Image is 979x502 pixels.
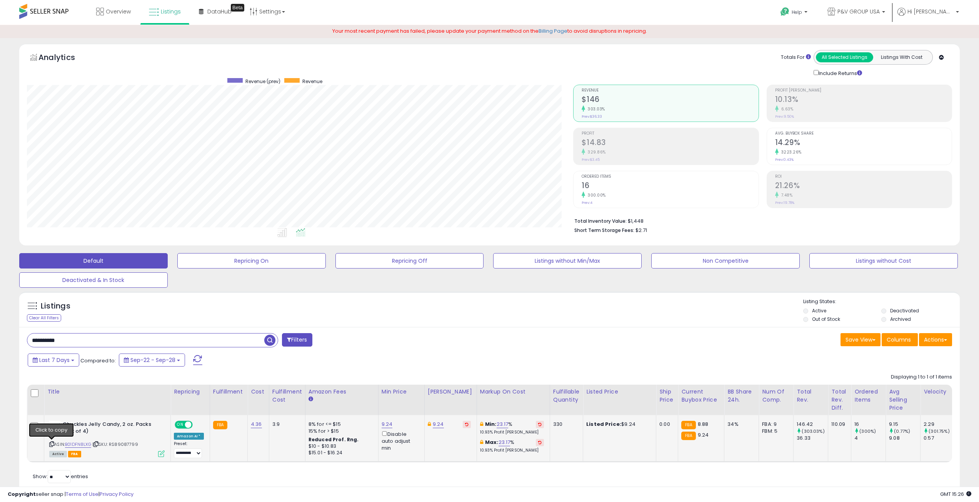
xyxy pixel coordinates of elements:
[382,430,419,452] div: Disable auto adjust min
[775,95,952,105] h2: 10.13%
[873,52,930,62] button: Listings With Cost
[582,114,602,119] small: Prev: $36.33
[480,448,544,453] p: 10.93% Profit [PERSON_NAME]
[792,9,802,15] span: Help
[272,388,302,404] div: Fulfillment Cost
[897,8,959,25] a: Hi [PERSON_NAME]
[659,388,675,404] div: Ship Price
[924,435,955,442] div: 0.57
[781,54,811,61] div: Totals For
[582,175,758,179] span: Ordered Items
[574,227,634,233] b: Short Term Storage Fees:
[812,307,826,314] label: Active
[480,421,544,435] div: %
[837,8,880,15] span: P&V GROUP USA
[100,490,133,498] a: Privacy Policy
[28,354,79,367] button: Last 7 Days
[681,432,695,440] small: FBA
[779,192,793,198] small: 7.48%
[698,431,709,439] span: 9.24
[382,388,421,396] div: Min Price
[41,301,70,312] h5: Listings
[816,52,873,62] button: All Selected Listings
[8,491,133,498] div: seller snap | |
[68,451,81,457] span: FBA
[887,336,911,344] span: Columns
[775,132,952,136] span: Avg. Buybox Share
[480,388,547,396] div: Markup on Cost
[582,157,600,162] small: Prev: $3.45
[894,428,910,434] small: (0.77%)
[251,420,262,428] a: 4.36
[231,4,244,12] div: Tooltip anchor
[177,253,326,269] button: Repricing On
[382,420,393,428] a: 9.24
[775,175,952,179] span: ROI
[92,441,138,447] span: | SKU: RS89087799
[681,388,721,404] div: Current Buybox Price
[119,354,185,367] button: Sep-22 - Sep-28
[582,132,758,136] span: Profit
[889,435,920,442] div: 9.08
[309,428,372,435] div: 15% for > $15
[940,490,971,498] span: 2025-10-6 15:26 GMT
[477,385,550,415] th: The percentage added to the cost of goods (COGS) that forms the calculator for Min & Max prices.
[775,157,794,162] small: Prev: 0.43%
[332,27,647,35] span: Your most recent payment has failed, please update your payment method on the to avoid disruption...
[485,439,499,446] b: Max:
[635,227,647,234] span: $2.71
[586,421,650,428] div: $9.24
[907,8,954,15] span: Hi [PERSON_NAME]
[890,307,919,314] label: Deactivated
[797,435,828,442] div: 36.33
[797,421,828,428] div: 146.42
[33,473,88,480] span: Show: entries
[727,421,753,428] div: 34%
[309,421,372,428] div: 8% for <= $15
[727,388,756,404] div: BB Share 24h.
[19,253,168,269] button: Default
[335,253,484,269] button: Repricing Off
[582,138,758,148] h2: $14.83
[574,218,627,224] b: Total Inventory Value:
[651,253,800,269] button: Non Competitive
[49,451,67,457] span: All listings currently available for purchase on Amazon
[775,138,952,148] h2: 14.29%
[808,68,871,77] div: Include Returns
[582,181,758,192] h2: 16
[681,421,695,429] small: FBA
[812,316,840,322] label: Out of Stock
[65,441,91,448] a: B01DFN8LXG
[841,333,881,346] button: Save View
[553,421,577,428] div: 330
[49,421,61,436] img: 514pHYFFsUL._SL40_.jpg
[775,88,952,93] span: Profit [PERSON_NAME]
[659,421,672,428] div: 0.00
[66,490,98,498] a: Terms of Use
[775,200,794,205] small: Prev: 19.78%
[49,421,165,457] div: ASIN:
[924,388,952,396] div: Velocity
[213,388,244,396] div: Fulfillment
[174,388,207,396] div: Repricing
[890,316,911,322] label: Archived
[309,396,313,403] small: Amazon Fees.
[485,420,497,428] b: Min:
[174,433,204,440] div: Amazon AI *
[499,439,510,446] a: 23.17
[309,388,375,396] div: Amazon Fees
[802,428,824,434] small: (303.03%)
[47,388,167,396] div: Title
[8,490,36,498] strong: Copyright
[309,450,372,456] div: $15.01 - $16.24
[38,52,90,65] h5: Analytics
[762,421,787,428] div: FBA: 9
[175,421,185,428] span: ON
[63,421,156,437] b: Chuckles Jelly Candy, 2 oz. Packs (Set of 4)
[762,388,790,404] div: Num of Comp.
[831,421,845,428] div: 110.09
[779,149,802,155] small: 3223.26%
[854,435,886,442] div: 4
[797,388,825,404] div: Total Rev.
[586,420,621,428] b: Listed Price:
